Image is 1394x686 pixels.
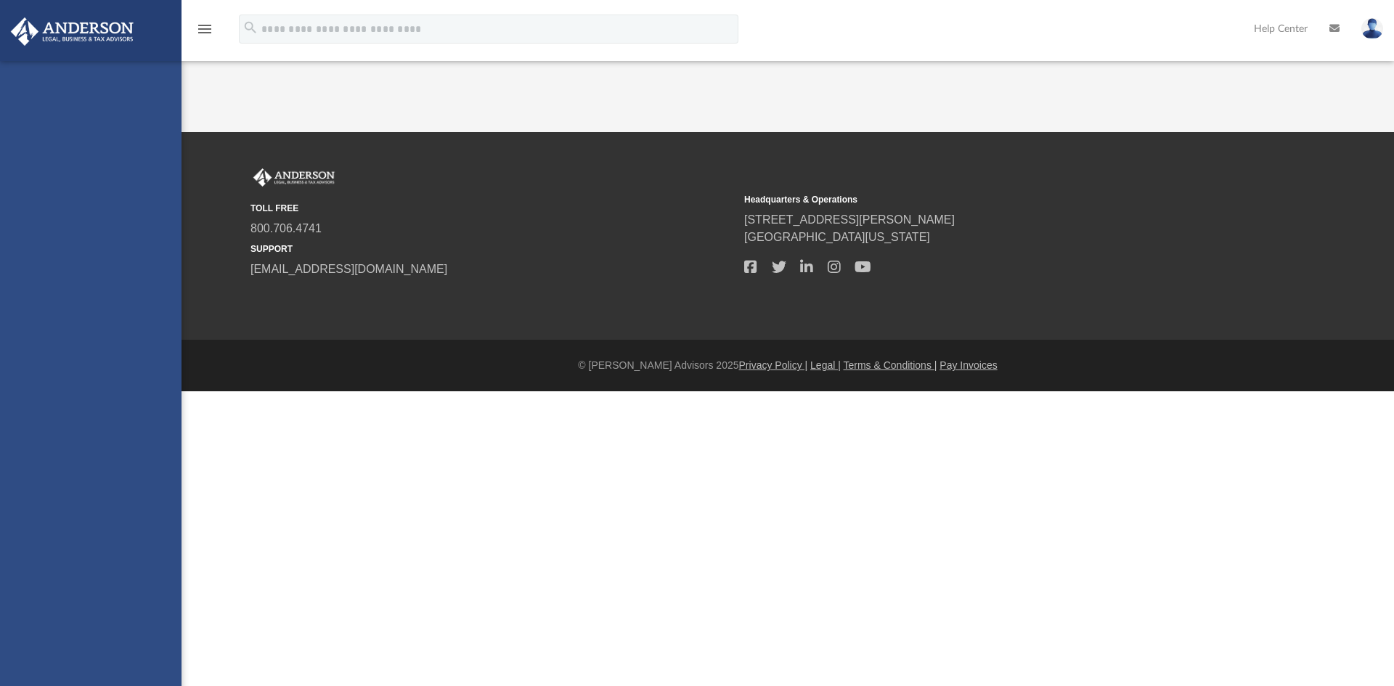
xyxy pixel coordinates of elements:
small: Headquarters & Operations [744,193,1228,206]
a: menu [196,28,213,38]
a: Legal | [810,359,841,371]
i: menu [196,20,213,38]
img: User Pic [1361,18,1383,39]
a: Privacy Policy | [739,359,808,371]
small: TOLL FREE [250,202,734,215]
img: Anderson Advisors Platinum Portal [7,17,138,46]
i: search [242,20,258,36]
a: [GEOGRAPHIC_DATA][US_STATE] [744,231,930,243]
small: SUPPORT [250,242,734,256]
a: [EMAIL_ADDRESS][DOMAIN_NAME] [250,263,447,275]
a: [STREET_ADDRESS][PERSON_NAME] [744,213,955,226]
a: Pay Invoices [939,359,997,371]
a: Terms & Conditions | [844,359,937,371]
div: © [PERSON_NAME] Advisors 2025 [182,358,1394,373]
a: 800.706.4741 [250,222,322,234]
img: Anderson Advisors Platinum Portal [250,168,338,187]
